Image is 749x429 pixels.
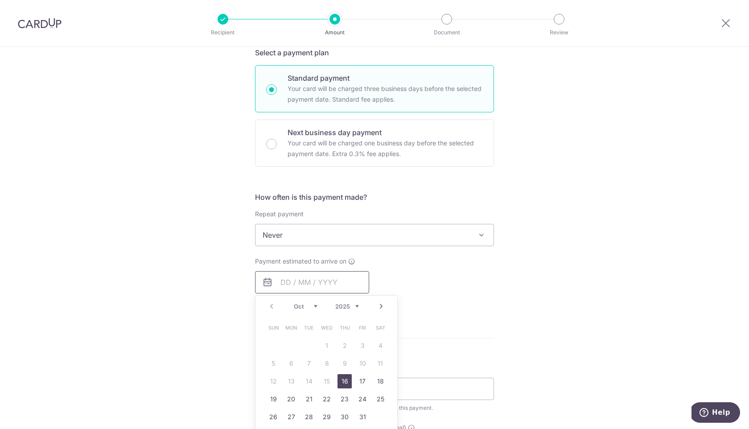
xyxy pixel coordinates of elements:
[355,374,370,388] a: 17
[284,321,298,335] span: Monday
[190,28,256,37] p: Recipient
[255,271,369,293] input: DD / MM / YYYY
[320,410,334,424] a: 29
[266,321,280,335] span: Sunday
[288,83,483,105] p: Your card will be charged three business days before the selected payment date. Standard fee appl...
[691,402,740,425] iframe: Opens a widget where you can find more information
[255,224,494,246] span: Never
[255,257,346,266] span: Payment estimated to arrive on
[288,127,483,138] p: Next business day payment
[373,374,387,388] a: 18
[255,210,304,219] label: Repeat payment
[376,301,387,312] a: Next
[302,321,316,335] span: Tuesday
[373,321,387,335] span: Saturday
[337,374,352,388] a: 16
[284,392,298,406] a: 20
[320,321,334,335] span: Wednesday
[266,392,280,406] a: 19
[320,392,334,406] a: 22
[266,410,280,424] a: 26
[288,73,483,83] p: Standard payment
[373,392,387,406] a: 25
[526,28,592,37] p: Review
[337,321,352,335] span: Thursday
[284,410,298,424] a: 27
[288,138,483,159] p: Your card will be charged one business day before the selected payment date. Extra 0.3% fee applies.
[255,192,494,202] h5: How often is this payment made?
[302,410,316,424] a: 28
[355,410,370,424] a: 31
[337,410,352,424] a: 30
[337,392,352,406] a: 23
[355,392,370,406] a: 24
[302,28,368,37] p: Amount
[355,321,370,335] span: Friday
[414,28,480,37] p: Document
[255,47,494,58] h5: Select a payment plan
[255,224,494,246] span: Never
[302,392,316,406] a: 21
[18,18,62,29] img: CardUp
